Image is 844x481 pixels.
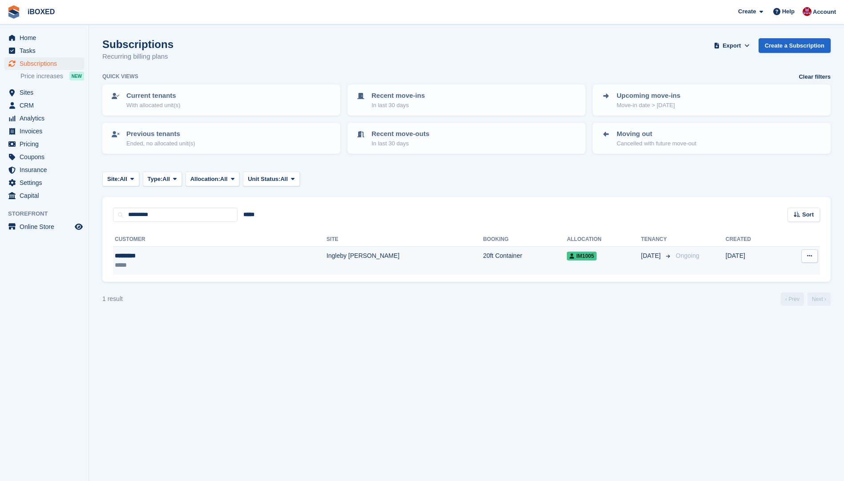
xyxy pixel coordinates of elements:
p: Move-in date > [DATE] [617,101,680,110]
button: Unit Status: All [243,172,299,186]
th: Created [726,232,780,247]
span: Settings [20,176,73,189]
span: Price increases [20,72,63,80]
td: Ingleby [PERSON_NAME] [327,247,483,275]
span: Create [738,7,756,16]
span: Home [20,32,73,44]
div: 1 result [102,294,123,304]
span: [DATE] [641,251,662,261]
p: Current tenants [126,91,180,101]
a: Previous [781,293,804,306]
span: All [120,175,127,184]
span: Export [723,41,741,50]
img: Amanda Forder [803,7,812,16]
span: Analytics [20,112,73,124]
th: Customer [113,232,327,247]
span: Insurance [20,164,73,176]
span: Online Store [20,220,73,233]
th: Site [327,232,483,247]
span: Tasks [20,44,73,57]
td: 20ft Container [483,247,567,275]
span: All [220,175,228,184]
p: In last 30 days [372,101,425,110]
span: Pricing [20,138,73,150]
span: Site: [107,175,120,184]
a: menu [4,151,84,163]
p: Ended, no allocated unit(s) [126,139,195,148]
a: Price increases NEW [20,71,84,81]
button: Site: All [102,172,139,186]
td: [DATE] [726,247,780,275]
p: Recent move-ins [372,91,425,101]
a: menu [4,164,84,176]
a: Recent move-outs In last 30 days [348,124,585,153]
a: Current tenants With allocated unit(s) [103,85,339,115]
a: iBOXED [24,4,58,19]
span: Help [782,7,795,16]
span: Storefront [8,209,89,218]
span: Sites [20,86,73,99]
span: Subscriptions [20,57,73,70]
a: menu [4,86,84,99]
a: menu [4,138,84,150]
span: Ongoing [676,252,699,259]
button: Allocation: All [186,172,240,186]
a: menu [4,32,84,44]
a: Preview store [73,221,84,232]
span: Type: [148,175,163,184]
h1: Subscriptions [102,38,174,50]
button: Export [712,38,751,53]
span: Sort [802,210,814,219]
p: Cancelled with future move-out [617,139,696,148]
th: Tenancy [641,232,672,247]
a: menu [4,112,84,124]
p: Previous tenants [126,129,195,139]
a: Recent move-ins In last 30 days [348,85,585,115]
a: menu [4,189,84,202]
a: Previous tenants Ended, no allocated unit(s) [103,124,339,153]
p: Moving out [617,129,696,139]
h6: Quick views [102,72,138,80]
span: Allocation: [190,175,220,184]
a: menu [4,99,84,112]
p: With allocated unit(s) [126,101,180,110]
nav: Page [779,293,832,306]
img: stora-icon-8386f47178a22dfd0bd8f6a31ec36ba5ce8667c1dd55bd0f319d3a0aa187defe.svg [7,5,20,19]
p: In last 30 days [372,139,429,148]
span: Unit Status: [248,175,280,184]
a: menu [4,176,84,189]
span: IM1005 [567,252,597,261]
a: menu [4,44,84,57]
div: NEW [69,72,84,80]
a: Create a Subscription [759,38,831,53]
a: Upcoming move-ins Move-in date > [DATE] [594,85,830,115]
span: CRM [20,99,73,112]
p: Upcoming move-ins [617,91,680,101]
a: menu [4,57,84,70]
p: Recurring billing plans [102,52,174,62]
span: Coupons [20,151,73,163]
span: All [280,175,288,184]
p: Recent move-outs [372,129,429,139]
span: All [162,175,170,184]
a: Clear filters [799,72,831,81]
button: Type: All [143,172,182,186]
a: Moving out Cancelled with future move-out [594,124,830,153]
span: Capital [20,189,73,202]
a: menu [4,220,84,233]
a: menu [4,125,84,137]
span: Invoices [20,125,73,137]
a: Next [808,293,831,306]
span: Account [813,8,836,16]
th: Booking [483,232,567,247]
th: Allocation [567,232,641,247]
